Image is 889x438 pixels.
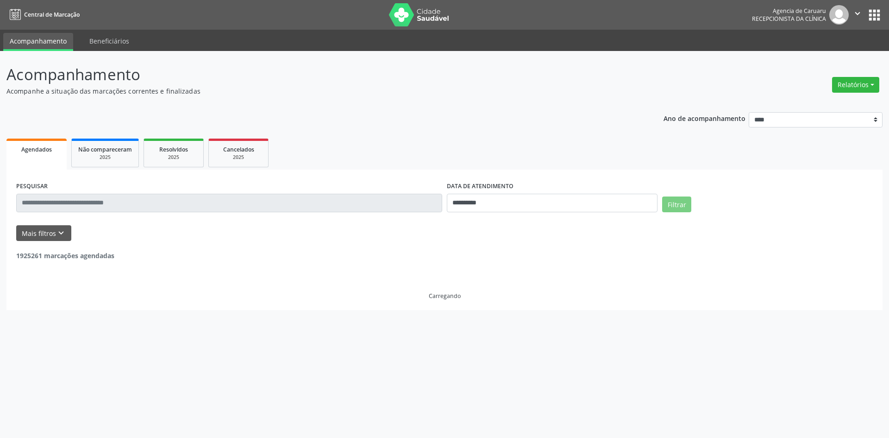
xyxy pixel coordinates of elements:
[78,146,132,153] span: Não compareceram
[752,7,826,15] div: Agencia de Caruaru
[752,15,826,23] span: Recepcionista da clínica
[150,154,197,161] div: 2025
[6,7,80,22] a: Central de Marcação
[447,179,513,194] label: DATA DE ATENDIMENTO
[16,179,48,194] label: PESQUISAR
[83,33,136,49] a: Beneficiários
[662,197,691,212] button: Filtrar
[832,77,879,93] button: Relatórios
[21,146,52,153] span: Agendados
[429,292,461,300] div: Carregando
[852,8,863,19] i: 
[866,7,883,23] button: apps
[24,11,80,19] span: Central de Marcação
[849,5,866,25] button: 
[159,146,188,153] span: Resolvidos
[215,154,262,161] div: 2025
[6,86,620,96] p: Acompanhe a situação das marcações correntes e finalizadas
[3,33,73,51] a: Acompanhamento
[56,228,66,238] i: keyboard_arrow_down
[829,5,849,25] img: img
[664,112,745,124] p: Ano de acompanhamento
[16,251,114,260] strong: 1925261 marcações agendadas
[78,154,132,161] div: 2025
[6,63,620,86] p: Acompanhamento
[223,146,254,153] span: Cancelados
[16,225,71,241] button: Mais filtroskeyboard_arrow_down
